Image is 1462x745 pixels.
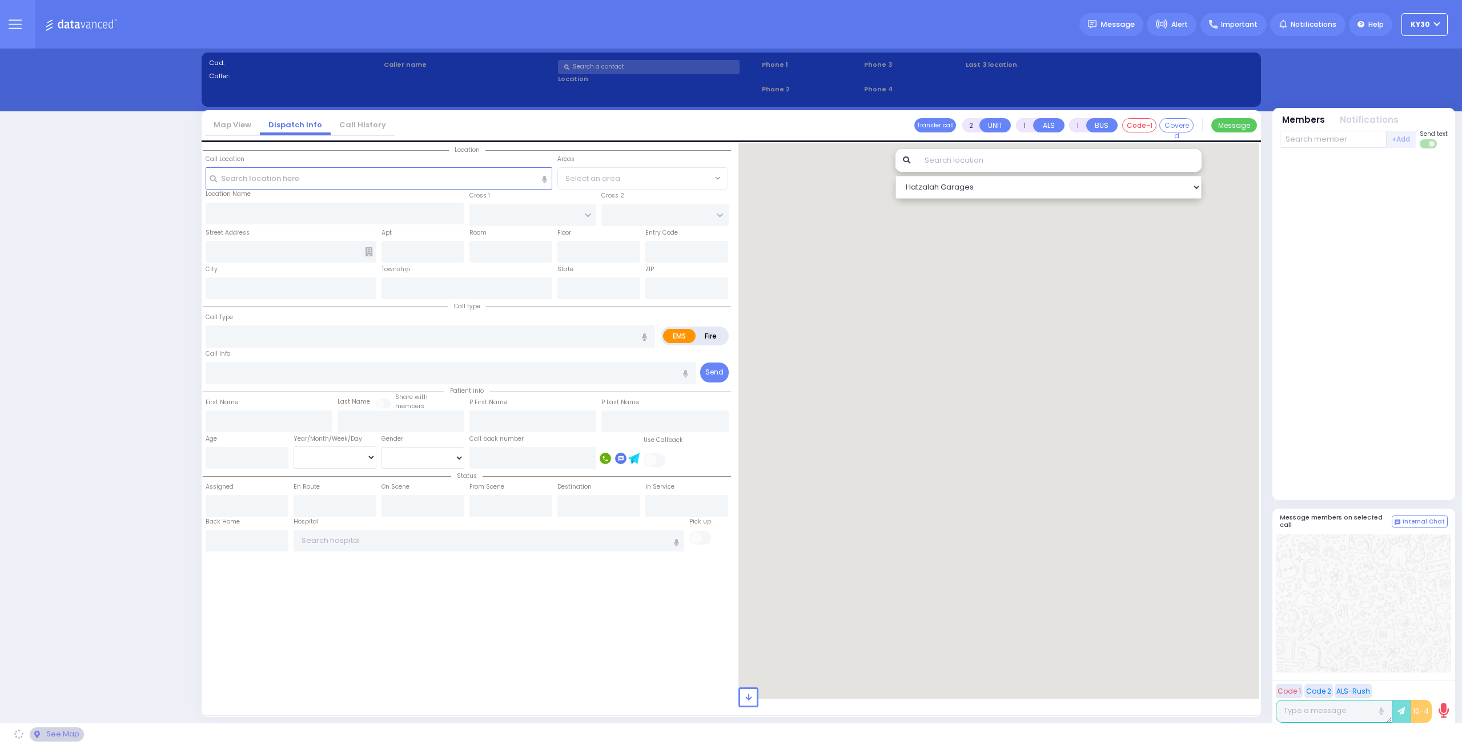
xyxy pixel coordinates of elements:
[557,265,573,274] label: State
[1392,516,1448,528] button: Internal Chat
[469,191,490,200] label: Cross 1
[1395,520,1400,525] img: comment-alt.png
[395,402,424,410] span: members
[206,482,234,492] label: Assigned
[565,173,620,184] span: Select an area
[206,349,230,359] label: Call Info
[206,517,240,526] label: Back Home
[209,58,380,68] label: Cad:
[338,397,370,406] label: Last Name
[689,517,711,526] label: Pick up
[448,302,486,311] span: Call type
[558,74,758,84] label: Location
[209,71,380,81] label: Caller:
[294,530,685,551] input: Search hospital
[444,386,489,395] span: Patient info
[1420,138,1438,150] label: Turn off text
[864,84,962,94] span: Phone 4
[1335,684,1372,698] button: ALS-Rush
[381,265,410,274] label: Township
[644,436,683,445] label: Use Callback
[601,191,624,200] label: Cross 2
[557,155,575,164] label: Areas
[449,146,485,154] span: Location
[601,398,639,407] label: P Last Name
[1276,684,1303,698] button: Code 1
[558,60,740,74] input: Search a contact
[294,482,320,492] label: En Route
[384,60,555,70] label: Caller name
[45,17,121,31] img: Logo
[1368,19,1384,30] span: Help
[864,60,962,70] span: Phone 3
[1088,20,1096,29] img: message.svg
[205,119,260,130] a: Map View
[762,60,860,70] span: Phone 1
[365,247,373,256] span: Other building occupants
[557,228,571,237] label: Floor
[1033,118,1065,132] button: ALS
[294,434,376,444] div: Year/Month/Week/Day
[700,363,729,382] button: Send
[1280,514,1392,529] h5: Message members on selected call
[206,228,250,237] label: Street Address
[206,155,244,164] label: Call Location
[206,434,217,444] label: Age
[30,727,83,742] div: See map
[469,482,504,492] label: From Scene
[260,119,331,130] a: Dispatch info
[914,118,956,132] button: Transfer call
[206,313,233,322] label: Call Type
[451,472,483,480] span: Status
[469,434,524,444] label: Call back number
[1159,118,1194,132] button: Covered
[645,228,678,237] label: Entry Code
[206,398,238,407] label: First Name
[1280,131,1387,148] input: Search member
[1304,684,1333,698] button: Code 2
[1420,130,1448,138] span: Send text
[695,329,727,343] label: Fire
[917,149,1202,172] input: Search location
[469,398,507,407] label: P First Name
[1401,13,1448,36] button: KY30
[381,228,392,237] label: Apt
[762,84,860,94] span: Phone 2
[381,434,403,444] label: Gender
[206,167,553,189] input: Search location here
[206,265,218,274] label: City
[469,228,487,237] label: Room
[395,393,428,401] small: Share with
[1086,118,1118,132] button: BUS
[645,482,674,492] label: In Service
[1211,118,1257,132] button: Message
[1100,19,1135,30] span: Message
[1221,19,1258,30] span: Important
[1411,19,1430,30] span: KY30
[381,482,409,492] label: On Scene
[663,329,696,343] label: EMS
[966,60,1110,70] label: Last 3 location
[1122,118,1156,132] button: Code-1
[645,265,654,274] label: ZIP
[1171,19,1188,30] span: Alert
[331,119,395,130] a: Call History
[979,118,1011,132] button: UNIT
[1340,114,1399,127] button: Notifications
[1291,19,1336,30] span: Notifications
[206,190,251,199] label: Location Name
[294,517,319,526] label: Hospital
[557,482,592,492] label: Destination
[1403,518,1445,526] span: Internal Chat
[1282,114,1325,127] button: Members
